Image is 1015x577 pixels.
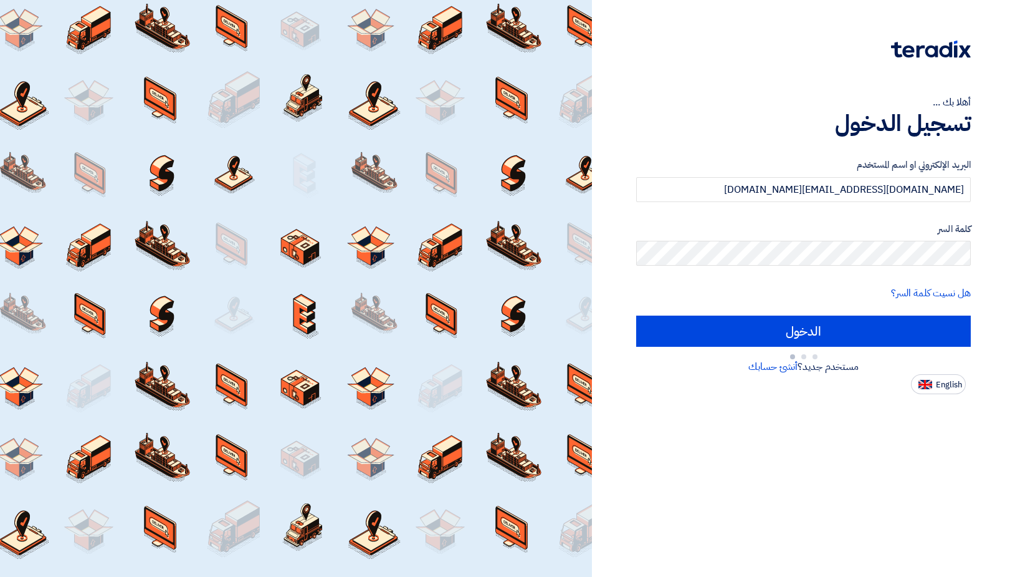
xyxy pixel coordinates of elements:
[636,95,971,110] div: أهلا بك ...
[891,41,971,58] img: Teradix logo
[911,374,966,394] button: English
[636,177,971,202] input: أدخل بريد العمل الإلكتروني او اسم المستخدم الخاص بك ...
[636,110,971,137] h1: تسجيل الدخول
[636,222,971,236] label: كلمة السر
[748,359,798,374] a: أنشئ حسابك
[918,380,932,389] img: en-US.png
[936,381,962,389] span: English
[636,158,971,172] label: البريد الإلكتروني او اسم المستخدم
[636,316,971,347] input: الدخول
[636,359,971,374] div: مستخدم جديد؟
[891,286,971,301] a: هل نسيت كلمة السر؟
